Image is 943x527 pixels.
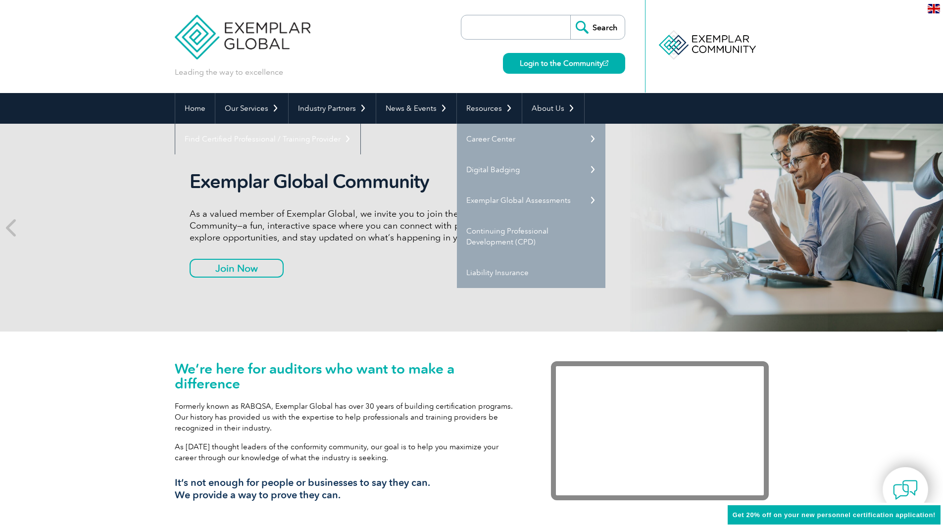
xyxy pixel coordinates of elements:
[376,93,456,124] a: News & Events
[289,93,376,124] a: Industry Partners
[175,93,215,124] a: Home
[893,478,918,502] img: contact-chat.png
[175,361,521,391] h1: We’re here for auditors who want to make a difference
[175,477,521,501] h3: It’s not enough for people or businesses to say they can. We provide a way to prove they can.
[190,208,561,243] p: As a valued member of Exemplar Global, we invite you to join the Exemplar Global Community—a fun,...
[457,216,605,257] a: Continuing Professional Development (CPD)
[215,93,288,124] a: Our Services
[175,124,360,154] a: Find Certified Professional / Training Provider
[175,441,521,463] p: As [DATE] thought leaders of the conformity community, our goal is to help you maximize your care...
[175,401,521,433] p: Formerly known as RABQSA, Exemplar Global has over 30 years of building certification programs. O...
[457,185,605,216] a: Exemplar Global Assessments
[190,170,561,193] h2: Exemplar Global Community
[603,60,608,66] img: open_square.png
[570,15,625,39] input: Search
[457,93,522,124] a: Resources
[503,53,625,74] a: Login to the Community
[457,124,605,154] a: Career Center
[190,259,284,278] a: Join Now
[928,4,940,13] img: en
[551,361,769,500] iframe: Exemplar Global: Working together to make a difference
[733,511,936,519] span: Get 20% off on your new personnel certification application!
[457,154,605,185] a: Digital Badging
[175,67,283,78] p: Leading the way to excellence
[457,257,605,288] a: Liability Insurance
[522,93,584,124] a: About Us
